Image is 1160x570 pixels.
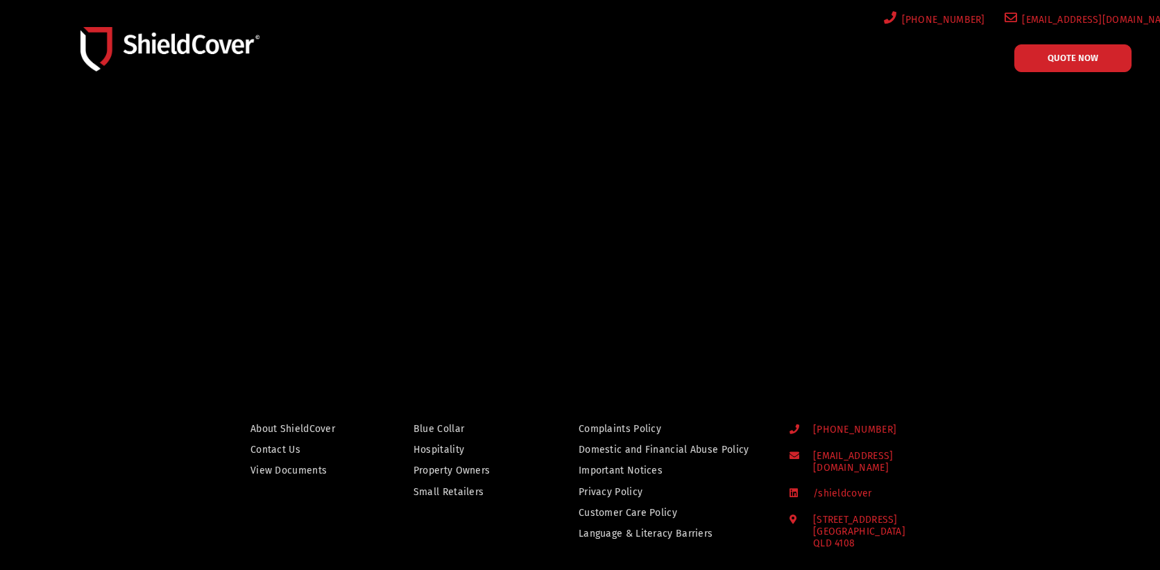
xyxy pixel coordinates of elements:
[579,420,661,438] span: Complaints Policy
[579,525,713,542] span: Language & Literacy Barriers
[813,538,905,550] div: QLD 4108
[1014,44,1132,72] a: QUOTE NOW
[413,441,519,458] a: Hospitality
[413,420,519,438] a: Blue Collar
[250,420,335,438] span: About ShieldCover
[579,483,642,501] span: Privacy Policy
[413,462,519,479] a: Property Owners
[802,515,905,549] span: [STREET_ADDRESS]
[579,525,763,542] a: Language & Literacy Barriers
[579,420,763,438] a: Complaints Policy
[250,462,354,479] a: View Documents
[802,488,872,500] span: /shieldcover
[80,27,259,71] img: Shield-Cover-Underwriting-Australia-logo-full
[579,504,677,521] span: Customer Care Policy
[802,451,959,474] span: [EMAIL_ADDRESS][DOMAIN_NAME]
[802,424,896,436] span: [PHONE_NUMBER]
[881,11,985,28] a: [PHONE_NUMBER]
[579,462,663,479] span: Important Notices
[813,526,905,550] div: [GEOGRAPHIC_DATA]
[1048,53,1098,62] span: QUOTE NOW
[897,11,985,28] span: [PHONE_NUMBER]
[790,424,959,436] a: [PHONE_NUMBER]
[413,483,484,501] span: Small Retailers
[579,441,763,458] a: Domestic and Financial Abuse Policy
[579,462,763,479] a: Important Notices
[579,483,763,501] a: Privacy Policy
[790,451,959,474] a: [EMAIL_ADDRESS][DOMAIN_NAME]
[250,441,300,458] span: Contact Us
[250,441,354,458] a: Contact Us
[413,441,464,458] span: Hospitality
[579,504,763,521] a: Customer Care Policy
[250,462,327,479] span: View Documents
[413,483,519,501] a: Small Retailers
[790,488,959,500] a: /shieldcover
[579,441,749,458] span: Domestic and Financial Abuse Policy
[413,462,491,479] span: Property Owners
[250,420,354,438] a: About ShieldCover
[413,420,464,438] span: Blue Collar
